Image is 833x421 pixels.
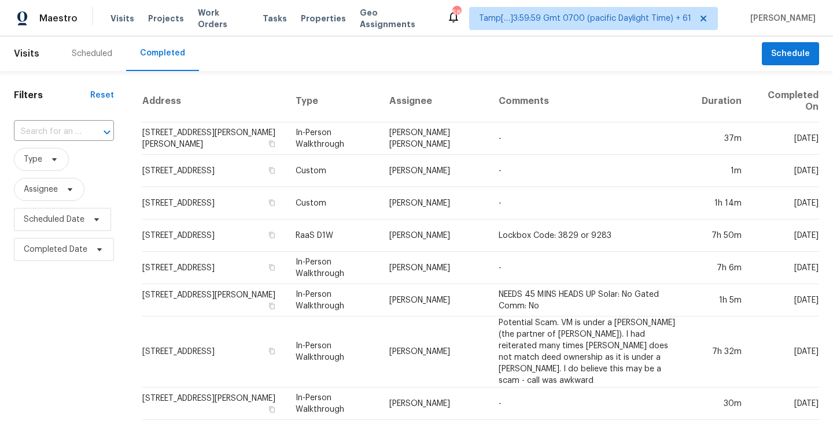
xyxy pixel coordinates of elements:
[24,154,42,165] span: Type
[267,262,277,273] button: Copy Address
[24,244,87,255] span: Completed Date
[286,252,380,284] td: In-Person Walkthrough
[90,90,114,101] div: Reset
[286,122,380,155] td: In-Person Walkthrough
[692,388,751,420] td: 30m
[301,13,346,24] span: Properties
[489,284,692,316] td: NEEDS 45 MINS HEADS UP Solar: No Gated Comm: No
[267,198,277,208] button: Copy Address
[286,316,380,388] td: In-Person Walkthrough
[267,301,277,311] button: Copy Address
[751,219,819,252] td: [DATE]
[751,252,819,284] td: [DATE]
[489,219,692,252] td: Lockbox Code: 3829 or 9283
[72,48,112,59] div: Scheduled
[751,122,819,155] td: [DATE]
[380,316,489,388] td: [PERSON_NAME]
[380,122,489,155] td: [PERSON_NAME] [PERSON_NAME]
[380,284,489,316] td: [PERSON_NAME]
[692,284,751,316] td: 1h 5m
[14,90,90,101] h1: Filters
[692,122,751,155] td: 37m
[751,316,819,388] td: [DATE]
[380,187,489,219] td: [PERSON_NAME]
[142,155,286,187] td: [STREET_ADDRESS]
[142,316,286,388] td: [STREET_ADDRESS]
[142,252,286,284] td: [STREET_ADDRESS]
[751,80,819,122] th: Completed On
[489,252,692,284] td: -
[267,346,277,356] button: Copy Address
[692,80,751,122] th: Duration
[380,252,489,284] td: [PERSON_NAME]
[267,139,277,149] button: Copy Address
[142,284,286,316] td: [STREET_ADDRESS][PERSON_NAME]
[142,388,286,420] td: [STREET_ADDRESS][PERSON_NAME]
[263,14,287,23] span: Tasks
[360,7,433,30] span: Geo Assignments
[489,388,692,420] td: -
[751,388,819,420] td: [DATE]
[286,155,380,187] td: Custom
[39,13,78,24] span: Maestro
[380,219,489,252] td: [PERSON_NAME]
[452,7,460,18] div: 586
[24,184,58,195] span: Assignee
[479,13,691,24] span: Tamp[…]3:59:59 Gmt 0700 (pacific Daylight Time) + 61
[142,187,286,219] td: [STREET_ADDRESS]
[99,124,115,140] button: Open
[14,123,82,141] input: Search for an address...
[24,214,84,225] span: Scheduled Date
[692,155,751,187] td: 1m
[286,219,380,252] td: RaaS D1W
[198,7,249,30] span: Work Orders
[148,13,184,24] span: Projects
[751,284,819,316] td: [DATE]
[692,219,751,252] td: 7h 50m
[489,80,692,122] th: Comments
[142,219,286,252] td: [STREET_ADDRESS]
[286,284,380,316] td: In-Person Walkthrough
[746,13,816,24] span: [PERSON_NAME]
[692,316,751,388] td: 7h 32m
[286,80,380,122] th: Type
[142,80,286,122] th: Address
[489,155,692,187] td: -
[380,155,489,187] td: [PERSON_NAME]
[286,187,380,219] td: Custom
[489,122,692,155] td: -
[380,388,489,420] td: [PERSON_NAME]
[692,252,751,284] td: 7h 6m
[751,155,819,187] td: [DATE]
[692,187,751,219] td: 1h 14m
[267,165,277,176] button: Copy Address
[771,47,810,61] span: Schedule
[286,388,380,420] td: In-Person Walkthrough
[380,80,489,122] th: Assignee
[140,47,185,59] div: Completed
[14,41,39,66] span: Visits
[142,122,286,155] td: [STREET_ADDRESS][PERSON_NAME][PERSON_NAME]
[110,13,134,24] span: Visits
[762,42,819,66] button: Schedule
[489,187,692,219] td: -
[267,404,277,415] button: Copy Address
[489,316,692,388] td: Potential Scam. VM is under a [PERSON_NAME] (the partner of [PERSON_NAME]). I had reiterated many...
[267,230,277,240] button: Copy Address
[751,187,819,219] td: [DATE]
